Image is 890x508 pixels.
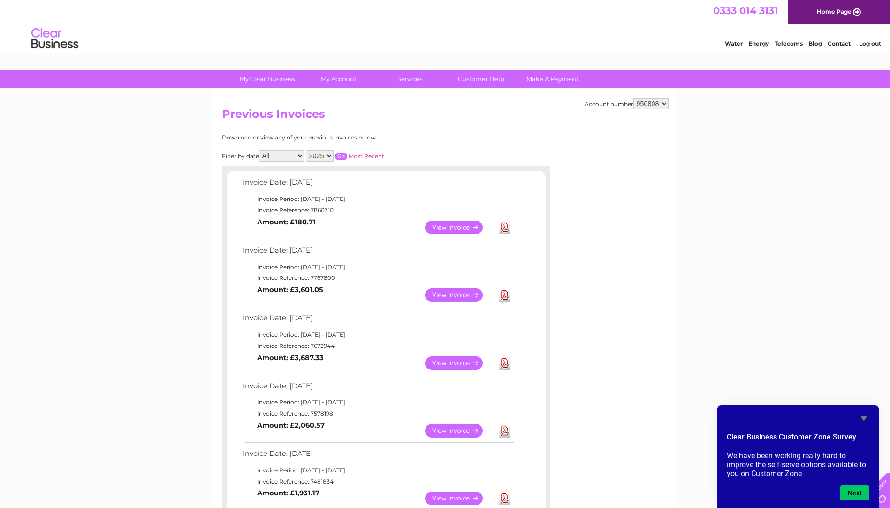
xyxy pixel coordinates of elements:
a: Most Recent [349,153,384,160]
button: Next question [840,485,869,500]
a: View [425,288,494,302]
a: Telecoms [775,40,803,47]
a: My Clear Business [228,70,306,88]
p: We have been working really hard to improve the self-serve options available to you on Customer Zone [727,451,869,478]
h2: Previous Invoices [222,108,669,125]
td: Invoice Period: [DATE] - [DATE] [241,465,515,476]
a: Make A Payment [514,70,591,88]
a: 0333 014 3131 [713,5,778,16]
td: Invoice Period: [DATE] - [DATE] [241,329,515,340]
img: logo.png [31,24,79,53]
b: Amount: £2,060.57 [257,421,325,430]
a: Energy [748,40,769,47]
div: Clear Business Customer Zone Survey [727,413,869,500]
td: Invoice Date: [DATE] [241,380,515,397]
td: Invoice Reference: 7673944 [241,340,515,352]
td: Invoice Date: [DATE] [241,176,515,193]
a: Blog [808,40,822,47]
b: Amount: £1,931.17 [257,489,319,497]
a: View [425,356,494,370]
a: Log out [859,40,881,47]
td: Invoice Period: [DATE] - [DATE] [241,193,515,205]
button: Hide survey [858,413,869,424]
a: Services [371,70,449,88]
a: Download [499,424,510,438]
div: Clear Business is a trading name of Verastar Limited (registered in [GEOGRAPHIC_DATA] No. 3667643... [224,5,667,46]
a: Customer Help [442,70,520,88]
a: Download [499,221,510,234]
div: Filter by date [222,150,468,162]
b: Amount: £3,601.05 [257,285,323,294]
a: Download [499,288,510,302]
td: Invoice Date: [DATE] [241,312,515,329]
a: Download [499,492,510,505]
h2: Clear Business Customer Zone Survey [727,431,869,447]
a: View [425,221,494,234]
div: Account number [585,98,669,109]
td: Invoice Reference: 7481834 [241,476,515,487]
a: View [425,424,494,438]
div: Download or view any of your previous invoices below. [222,134,468,141]
a: View [425,492,494,505]
td: Invoice Reference: 7578198 [241,408,515,419]
td: Invoice Date: [DATE] [241,447,515,465]
a: Download [499,356,510,370]
b: Amount: £3,687.33 [257,354,324,362]
a: My Account [300,70,377,88]
td: Invoice Reference: 7860310 [241,205,515,216]
td: Invoice Period: [DATE] - [DATE] [241,397,515,408]
td: Invoice Period: [DATE] - [DATE] [241,262,515,273]
a: Water [725,40,743,47]
a: Contact [828,40,851,47]
td: Invoice Reference: 7767800 [241,272,515,284]
td: Invoice Date: [DATE] [241,244,515,262]
b: Amount: £180.71 [257,218,316,226]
